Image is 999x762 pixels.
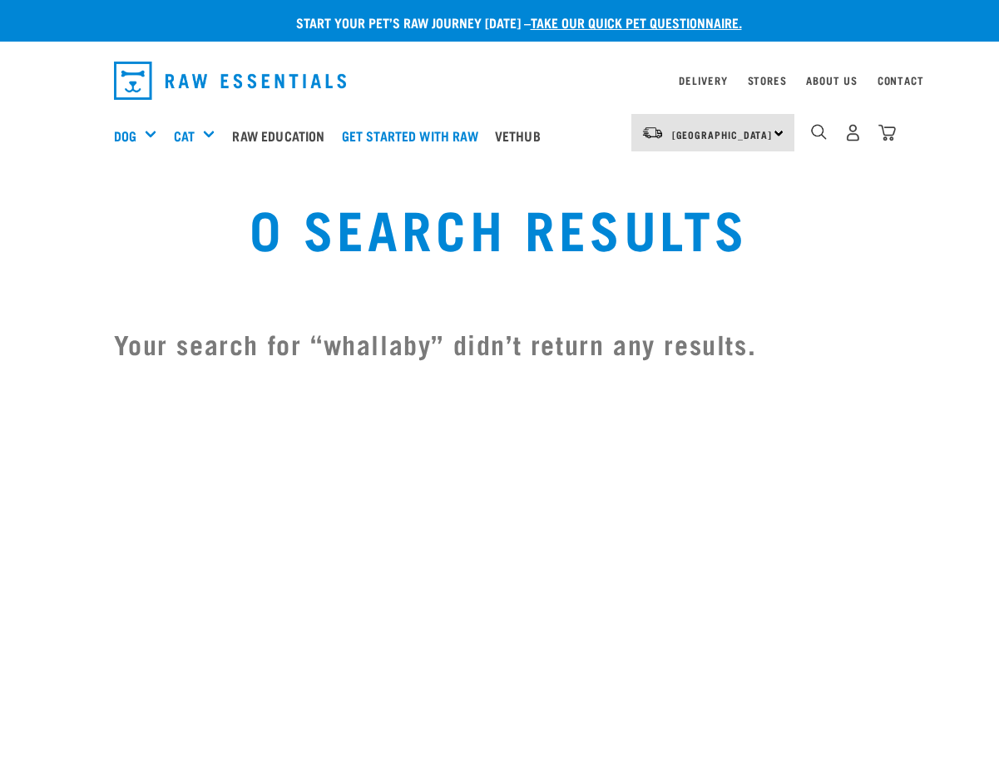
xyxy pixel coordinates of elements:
[672,131,773,137] span: [GEOGRAPHIC_DATA]
[679,77,727,83] a: Delivery
[338,102,491,169] a: Get started with Raw
[491,102,553,169] a: Vethub
[748,77,787,83] a: Stores
[878,77,924,83] a: Contact
[878,124,896,141] img: home-icon@2x.png
[806,77,857,83] a: About Us
[196,197,803,257] h1: 0 Search Results
[228,102,337,169] a: Raw Education
[114,62,347,100] img: Raw Essentials Logo
[531,18,742,26] a: take our quick pet questionnaire.
[641,126,664,141] img: van-moving.png
[101,55,899,106] nav: dropdown navigation
[174,126,195,146] a: Cat
[844,124,862,141] img: user.png
[114,126,136,146] a: Dog
[811,124,827,140] img: home-icon-1@2x.png
[114,324,886,364] h2: Your search for “whallaby” didn’t return any results.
